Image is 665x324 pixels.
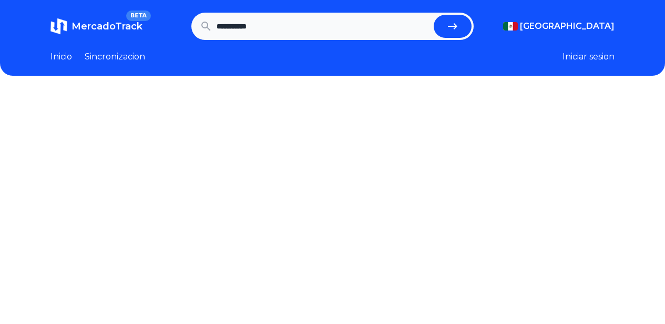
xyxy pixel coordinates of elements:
[50,18,67,35] img: MercadoTrack
[50,18,142,35] a: MercadoTrackBETA
[126,11,151,21] span: BETA
[520,20,615,33] span: [GEOGRAPHIC_DATA]
[562,50,615,63] button: Iniciar sesion
[503,20,615,33] button: [GEOGRAPHIC_DATA]
[85,50,145,63] a: Sincronizacion
[503,22,518,31] img: Mexico
[71,21,142,32] span: MercadoTrack
[50,50,72,63] a: Inicio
